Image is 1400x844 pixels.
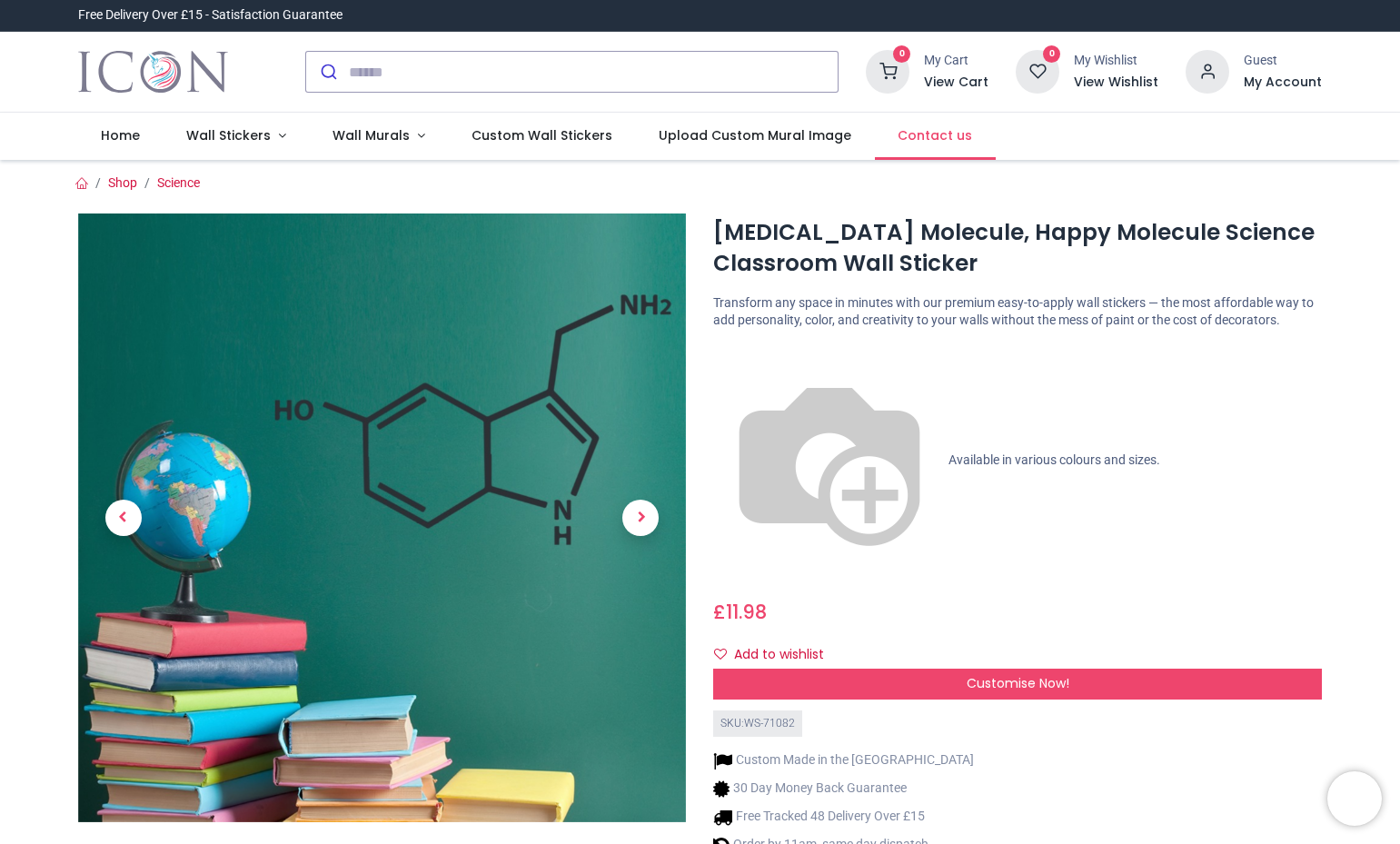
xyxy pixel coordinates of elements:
button: Add to wishlistAdd to wishlist [713,640,839,670]
span: Home [101,126,140,144]
p: Transform any space in minutes with our premium easy-to-apply wall stickers — the most affordable... [713,294,1322,330]
span: 11.98 [726,599,767,625]
a: Next [595,305,686,731]
li: Free Tracked 48 Delivery Over £15 [713,808,974,827]
sup: 0 [893,45,910,63]
a: Wall Murals [310,113,449,160]
span: Upload Custom Mural Image [659,126,851,144]
a: View Cart [924,74,988,92]
span: Next [622,500,659,536]
iframe: Brevo live chat [1327,771,1382,826]
a: Shop [108,175,137,190]
span: Wall Murals [333,126,410,144]
img: color-wheel.png [713,344,946,577]
div: My Wishlist [1074,52,1158,70]
i: Add to wishlist [714,648,727,660]
span: Customise Now! [967,674,1069,692]
a: 0 [1016,64,1059,78]
a: Previous [78,305,169,731]
span: Previous [105,500,142,536]
h1: [MEDICAL_DATA] Molecule, Happy Molecule Science Classroom Wall Sticker [713,217,1322,280]
img: Icon Wall Stickers [78,46,228,97]
li: Custom Made in the [GEOGRAPHIC_DATA] [713,751,974,770]
iframe: Customer reviews powered by Trustpilot [940,6,1322,25]
div: Free Delivery Over £15 - Satisfaction Guarantee [78,6,343,25]
div: SKU: WS-71082 [713,710,802,737]
span: Custom Wall Stickers [472,126,612,144]
div: Guest [1244,52,1322,70]
span: Available in various colours and sizes. [948,452,1160,467]
img: WS-71082-02 [78,213,687,822]
button: Submit [306,52,349,92]
div: My Cart [924,52,988,70]
span: Wall Stickers [186,126,271,144]
a: My Account [1244,74,1322,92]
a: Wall Stickers [164,113,310,160]
li: 30 Day Money Back Guarantee [713,779,974,799]
sup: 0 [1043,45,1060,63]
span: Contact us [898,126,972,144]
span: £ [713,599,767,625]
a: 0 [866,64,909,78]
a: Science [157,175,200,190]
a: View Wishlist [1074,74,1158,92]
a: Logo of Icon Wall Stickers [78,46,228,97]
